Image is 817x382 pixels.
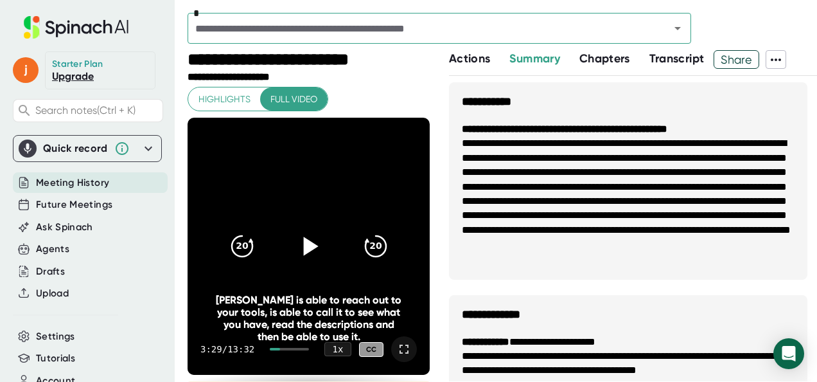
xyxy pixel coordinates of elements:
[579,51,630,66] span: Chapters
[509,51,559,66] span: Summary
[52,70,94,82] a: Upgrade
[36,286,69,301] button: Upload
[270,91,317,107] span: Full video
[509,50,559,68] button: Summary
[200,344,254,354] div: 3:29 / 13:32
[449,51,490,66] span: Actions
[773,338,804,369] div: Open Intercom Messenger
[36,220,93,235] button: Ask Spinach
[649,51,705,66] span: Transcript
[13,57,39,83] span: j
[36,264,65,279] button: Drafts
[36,242,69,257] button: Agents
[714,50,759,69] button: Share
[43,142,108,155] div: Quick record
[52,59,103,70] div: Starter Plan
[449,50,490,68] button: Actions
[36,197,112,212] button: Future Meetings
[359,342,383,357] div: CC
[198,91,250,107] span: Highlights
[579,50,630,68] button: Chapters
[714,48,759,71] span: Share
[212,294,406,343] div: [PERSON_NAME] is able to reach out to your tools, is able to call it to see what you have, read t...
[36,351,75,366] button: Tutorials
[260,87,328,111] button: Full video
[36,176,109,190] button: Meeting History
[649,50,705,68] button: Transcript
[324,342,351,356] div: 1 x
[36,329,75,344] button: Settings
[188,87,261,111] button: Highlights
[35,104,136,116] span: Search notes (Ctrl + K)
[669,19,687,37] button: Open
[19,136,156,161] div: Quick record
